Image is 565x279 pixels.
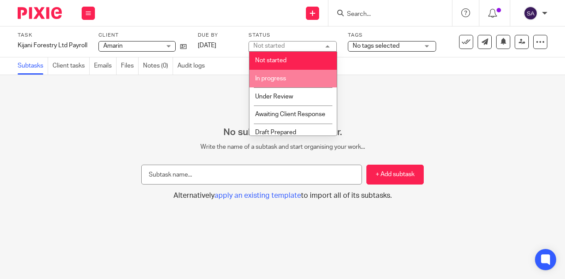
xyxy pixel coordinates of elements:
[348,32,436,39] label: Tags
[198,42,216,49] span: [DATE]
[18,7,62,19] img: Pixie
[98,32,187,39] label: Client
[143,57,173,75] a: Notes (0)
[255,111,325,117] span: Awaiting Client Response
[121,57,139,75] a: Files
[141,165,362,185] input: Subtask name...
[255,94,293,100] span: Under Review
[53,57,90,75] a: Client tasks
[353,43,399,49] span: No tags selected
[253,43,285,49] div: Not started
[366,165,424,185] button: + Add subtask
[249,32,337,39] label: Status
[255,57,286,64] span: Not started
[255,75,286,82] span: In progress
[103,43,123,49] span: Amarin
[346,11,426,19] input: Search
[524,6,538,20] img: svg%3E
[18,32,87,39] label: Task
[215,192,301,199] span: apply an existing template
[141,143,424,151] p: Write the name of a subtask and start organising your work...
[18,57,48,75] a: Subtasks
[18,41,87,50] div: Kijani Forestry Ltd Payroll
[141,191,424,200] button: Alternativelyapply an existing templateto import all of its subtasks.
[255,129,296,136] span: Draft Prepared
[94,57,117,75] a: Emails
[141,127,424,138] h2: No subtasks created so far.
[198,32,237,39] label: Due by
[177,57,209,75] a: Audit logs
